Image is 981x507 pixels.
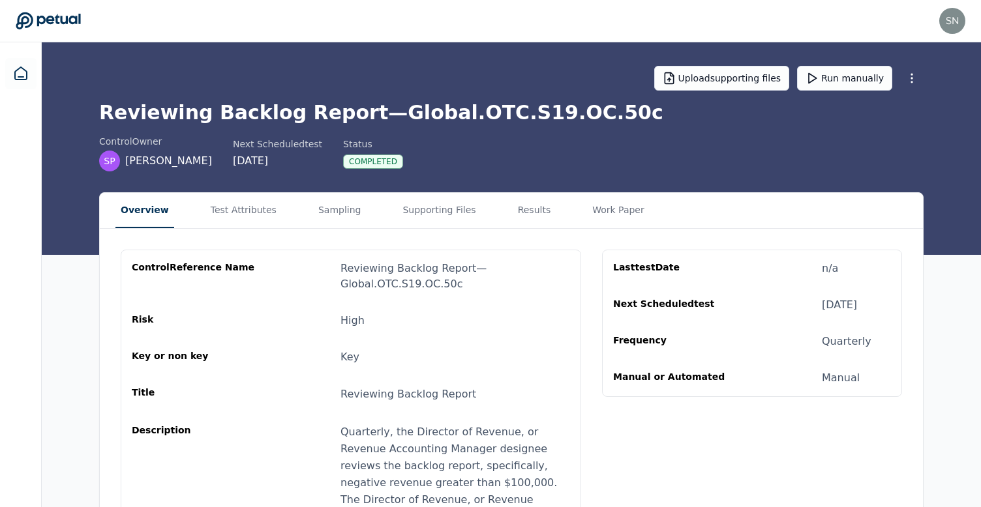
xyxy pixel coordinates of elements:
[397,193,481,228] button: Supporting Files
[132,313,257,328] div: Risk
[822,261,838,276] div: n/a
[587,193,650,228] button: Work Paper
[313,193,367,228] button: Sampling
[797,66,892,91] button: Run manually
[104,154,115,167] span: SP
[125,153,212,169] span: [PERSON_NAME]
[822,297,857,313] div: [DATE]
[343,138,403,151] div: Status
[822,334,871,349] div: Quarterly
[340,388,476,400] span: Reviewing Backlog Report
[99,101,924,124] h1: Reviewing Backlog Report — Global.OTC.S19.OC.50c
[613,334,738,349] div: Frequency
[340,261,570,292] div: Reviewing Backlog Report — Global.OTC.S19.OC.50c
[613,370,738,386] div: Manual or Automated
[233,138,322,151] div: Next Scheduled test
[900,66,924,90] button: More Options
[205,193,282,228] button: Test Attributes
[513,193,556,228] button: Results
[233,153,322,169] div: [DATE]
[5,58,37,89] a: Dashboard
[613,261,738,276] div: Last test Date
[939,8,965,34] img: snir@petual.ai
[822,370,860,386] div: Manual
[654,66,790,91] button: Uploadsupporting files
[115,193,174,228] button: Overview
[343,154,403,169] div: Completed
[132,386,257,403] div: Title
[132,261,257,292] div: control Reference Name
[132,349,257,365] div: Key or non key
[16,12,81,30] a: Go to Dashboard
[613,297,738,313] div: Next Scheduled test
[340,349,359,365] div: Key
[99,135,212,148] div: control Owner
[340,313,365,328] div: High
